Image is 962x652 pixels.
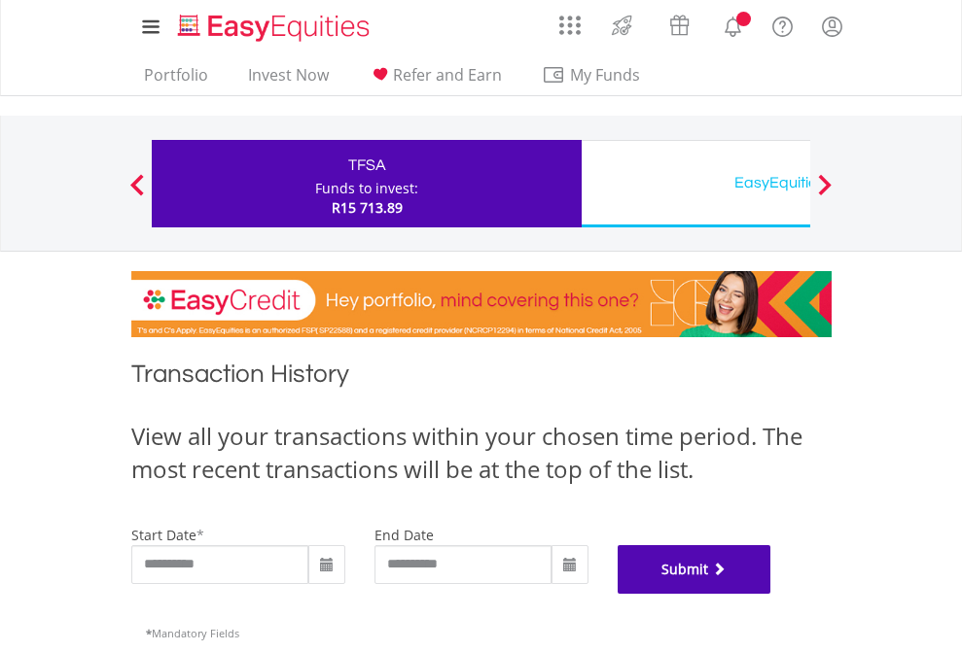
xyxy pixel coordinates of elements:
[118,184,157,203] button: Previous
[547,5,593,36] a: AppsGrid
[542,62,669,87] span: My Funds
[332,198,403,217] span: R15 713.89
[131,271,832,337] img: EasyCredit Promotion Banner
[170,5,377,44] a: Home page
[708,5,758,44] a: Notifications
[651,5,708,41] a: Vouchers
[131,420,832,487] div: View all your transactions within your chosen time period. The most recent transactions will be a...
[393,64,502,86] span: Refer and Earn
[146,626,239,640] span: Mandatory Fields
[163,152,570,179] div: TFSA
[606,10,638,41] img: thrive-v2.svg
[758,5,807,44] a: FAQ's and Support
[361,65,510,95] a: Refer and Earn
[136,65,216,95] a: Portfolio
[618,545,771,594] button: Submit
[174,12,377,44] img: EasyEquities_Logo.png
[131,357,832,400] h1: Transaction History
[805,184,844,203] button: Next
[131,526,196,544] label: start date
[559,15,581,36] img: grid-menu-icon.svg
[663,10,695,41] img: vouchers-v2.svg
[807,5,857,48] a: My Profile
[374,526,434,544] label: end date
[315,179,418,198] div: Funds to invest:
[240,65,337,95] a: Invest Now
